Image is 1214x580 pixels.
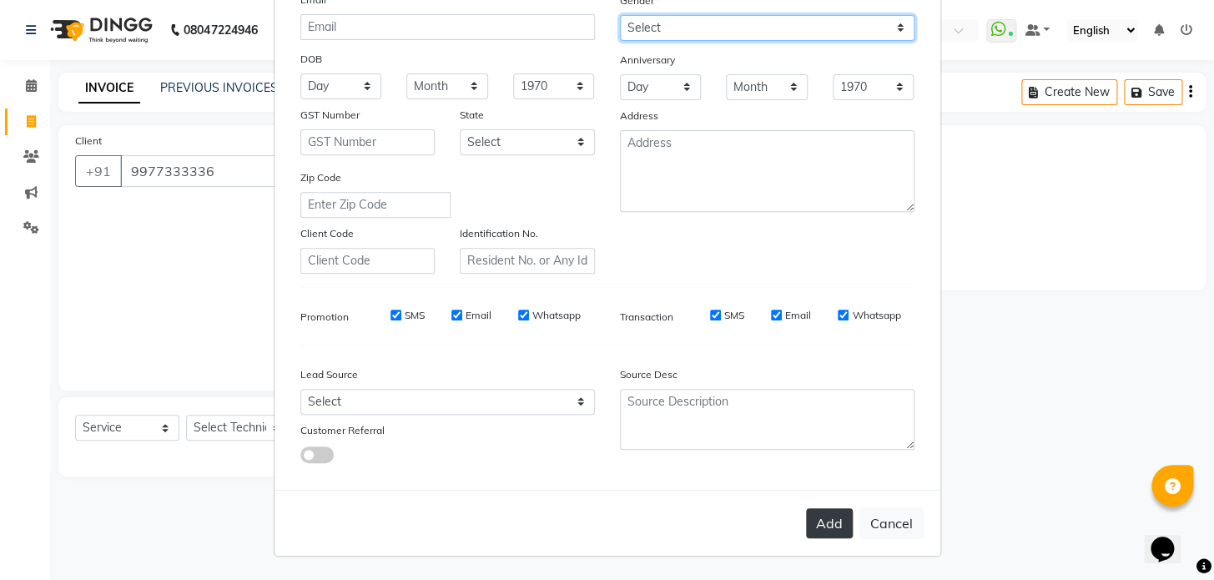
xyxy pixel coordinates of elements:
[405,308,425,323] label: SMS
[620,367,678,382] label: Source Desc
[300,108,360,123] label: GST Number
[300,170,341,185] label: Zip Code
[620,108,658,124] label: Address
[300,14,595,40] input: Email
[785,308,811,323] label: Email
[620,53,675,68] label: Anniversary
[300,129,436,155] input: GST Number
[300,310,349,325] label: Promotion
[859,507,924,539] button: Cancel
[724,308,744,323] label: SMS
[532,308,581,323] label: Whatsapp
[460,226,538,241] label: Identification No.
[620,310,673,325] label: Transaction
[806,508,853,538] button: Add
[300,248,436,274] input: Client Code
[1144,513,1197,563] iframe: chat widget
[300,367,358,382] label: Lead Source
[300,423,385,438] label: Customer Referral
[300,52,322,67] label: DOB
[460,108,484,123] label: State
[300,226,354,241] label: Client Code
[852,308,900,323] label: Whatsapp
[466,308,491,323] label: Email
[460,248,595,274] input: Resident No. or Any Id
[300,192,451,218] input: Enter Zip Code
